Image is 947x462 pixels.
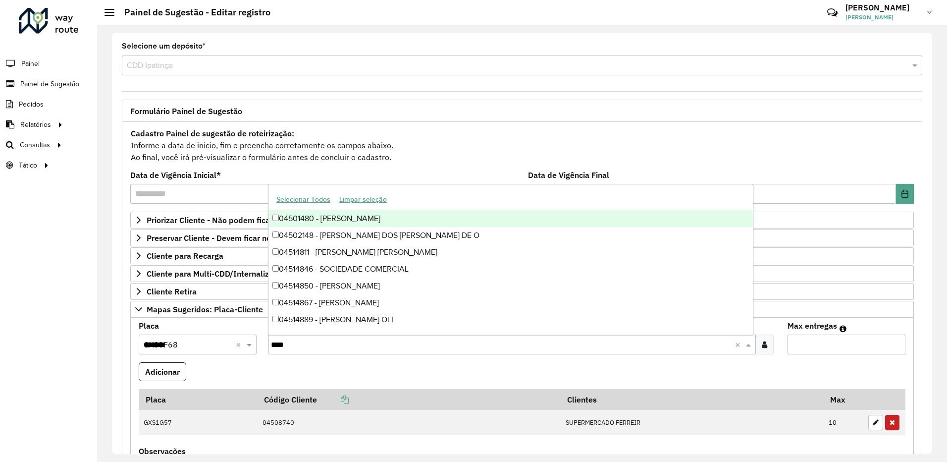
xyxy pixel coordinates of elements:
span: Tático [19,160,37,171]
div: 04514889 - [PERSON_NAME] OLI [268,311,753,328]
a: Copiar [317,395,349,404]
span: Consultas [20,140,50,150]
label: Data de Vigência Inicial [130,169,221,181]
span: Priorizar Cliente - Não podem ficar no buffer [147,216,309,224]
div: 04514846 - SOCIEDADE COMERCIAL [268,261,753,278]
th: Placa [139,389,257,410]
span: Pedidos [19,99,44,110]
button: Limpar seleção [335,192,391,207]
button: Adicionar [139,362,186,381]
td: 04508740 [257,410,560,436]
div: 04514894 - [PERSON_NAME] DO [PERSON_NAME] [268,328,753,345]
span: Cliente para Recarga [147,252,223,260]
button: Selecionar Todos [272,192,335,207]
label: Max entregas [788,320,837,332]
div: Informe a data de inicio, fim e preencha corretamente os campos abaixo. Ao final, você irá pré-vi... [130,127,914,164]
span: Painel de Sugestão [20,79,79,89]
h3: [PERSON_NAME] [845,3,920,12]
label: Placa [139,320,159,332]
th: Clientes [561,389,824,410]
span: [PERSON_NAME] [845,13,920,22]
span: Mapas Sugeridos: Placa-Cliente [147,305,263,313]
span: Relatórios [20,119,51,130]
th: Max [824,389,863,410]
td: 10 [824,410,863,436]
a: Mapas Sugeridos: Placa-Cliente [130,301,914,318]
div: 04514811 - [PERSON_NAME] [PERSON_NAME] [268,244,753,261]
a: Preservar Cliente - Devem ficar no buffer, não roteirizar [130,230,914,246]
span: Cliente Retira [147,288,197,295]
div: 04502148 - [PERSON_NAME] DOS [PERSON_NAME] DE O [268,227,753,244]
a: Cliente para Recarga [130,247,914,264]
span: Cliente para Multi-CDD/Internalização [147,270,286,278]
button: Choose Date [896,184,914,204]
a: Contato Rápido [822,2,843,23]
strong: Cadastro Painel de sugestão de roteirização: [131,128,294,138]
h2: Painel de Sugestão - Editar registro [114,7,270,18]
span: Painel [21,58,40,69]
span: Formulário Painel de Sugestão [130,107,242,115]
em: Máximo de clientes que serão colocados na mesma rota com os clientes informados [840,325,846,333]
a: Priorizar Cliente - Não podem ficar no buffer [130,212,914,229]
td: GXS1G57 [139,410,257,436]
div: 04514867 - [PERSON_NAME] [268,294,753,311]
ng-dropdown-panel: Options list [268,184,753,335]
span: Clear all [236,339,244,350]
a: Cliente Retira [130,283,914,300]
span: Clear all [735,339,743,350]
label: Selecione um depósito [122,40,206,52]
label: Observações [139,445,186,457]
div: 04501480 - [PERSON_NAME] [268,210,753,227]
th: Código Cliente [257,389,560,410]
td: SUPERMERCADO FERREIR [561,410,824,436]
span: Preservar Cliente - Devem ficar no buffer, não roteirizar [147,234,348,242]
label: Data de Vigência Final [528,169,609,181]
div: 04514850 - [PERSON_NAME] [268,278,753,294]
a: Cliente para Multi-CDD/Internalização [130,265,914,282]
